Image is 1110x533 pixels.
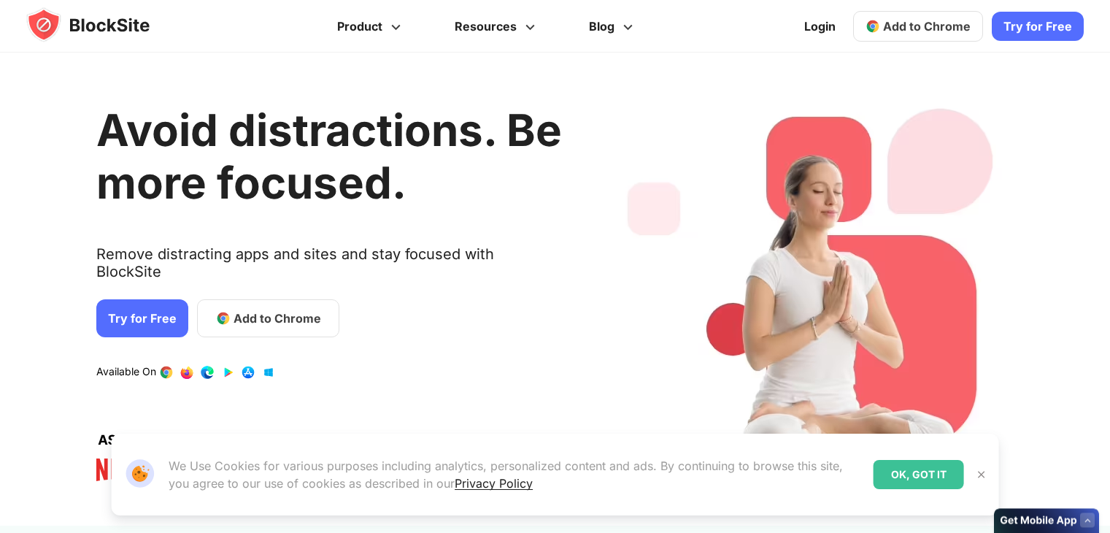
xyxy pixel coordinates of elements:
div: OK, GOT IT [874,460,964,489]
a: Add to Chrome [197,299,339,337]
span: Add to Chrome [234,310,321,327]
p: We Use Cookies for various purposes including analytics, personalized content and ads. By continu... [169,457,862,492]
a: Try for Free [96,299,188,337]
img: Close [976,469,987,480]
a: Privacy Policy [455,476,533,491]
a: Try for Free [992,12,1084,41]
span: Add to Chrome [883,19,971,34]
img: blocksite-icon.5d769676.svg [26,7,178,42]
img: chrome-icon.svg [866,19,880,34]
h1: Avoid distractions. Be more focused. [96,104,562,209]
text: Available On [96,365,156,380]
button: Close [972,465,991,484]
a: Login [795,9,844,44]
a: Add to Chrome [853,11,983,42]
text: Remove distracting apps and sites and stay focused with BlockSite [96,245,562,292]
